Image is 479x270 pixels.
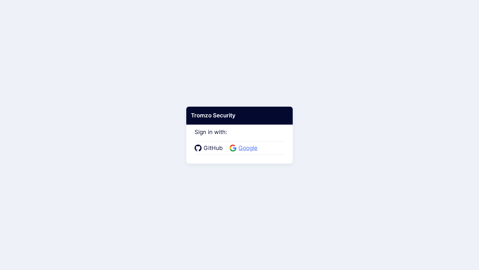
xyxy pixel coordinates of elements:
a: Google [230,144,259,153]
div: Sign in with: [195,120,284,155]
div: Tromzo Security [186,107,293,125]
span: GitHub [202,144,225,153]
a: GitHub [195,144,225,153]
span: Google [237,144,259,153]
